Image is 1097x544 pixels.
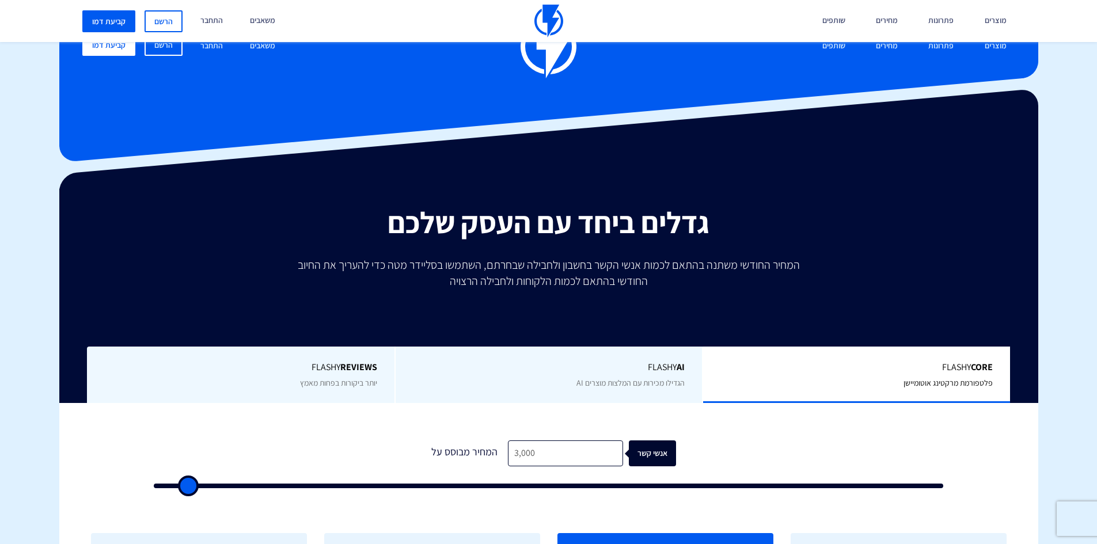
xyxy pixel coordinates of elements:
a: התחבר [192,34,231,59]
span: Flashy [104,361,377,374]
span: Flashy [413,361,685,374]
span: הגדילו מכירות עם המלצות מוצרים AI [576,378,685,388]
span: פלטפורמת מרקטינג אוטומיישן [904,378,993,388]
h2: גדלים ביחד עם העסק שלכם [68,206,1030,239]
b: AI [677,361,685,373]
a: משאבים [241,34,284,59]
a: קביעת דמו [82,10,135,32]
p: המחיר החודשי משתנה בהתאם לכמות אנשי הקשר בחשבון ולחבילה שבחרתם, השתמשו בסליידר מטה כדי להעריך את ... [290,257,808,289]
a: שותפים [814,34,854,59]
a: מוצרים [976,34,1015,59]
a: מחירים [867,34,906,59]
b: REVIEWS [340,361,377,373]
a: הרשם [145,10,183,32]
a: קביעת דמו [82,34,135,56]
a: הרשם [145,34,183,56]
div: המחיר מבוסס על [422,440,508,466]
div: אנשי קשר [635,440,682,466]
b: Core [971,361,993,373]
span: Flashy [720,361,993,374]
span: יותר ביקורות בפחות מאמץ [300,378,377,388]
a: פתרונות [920,34,962,59]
